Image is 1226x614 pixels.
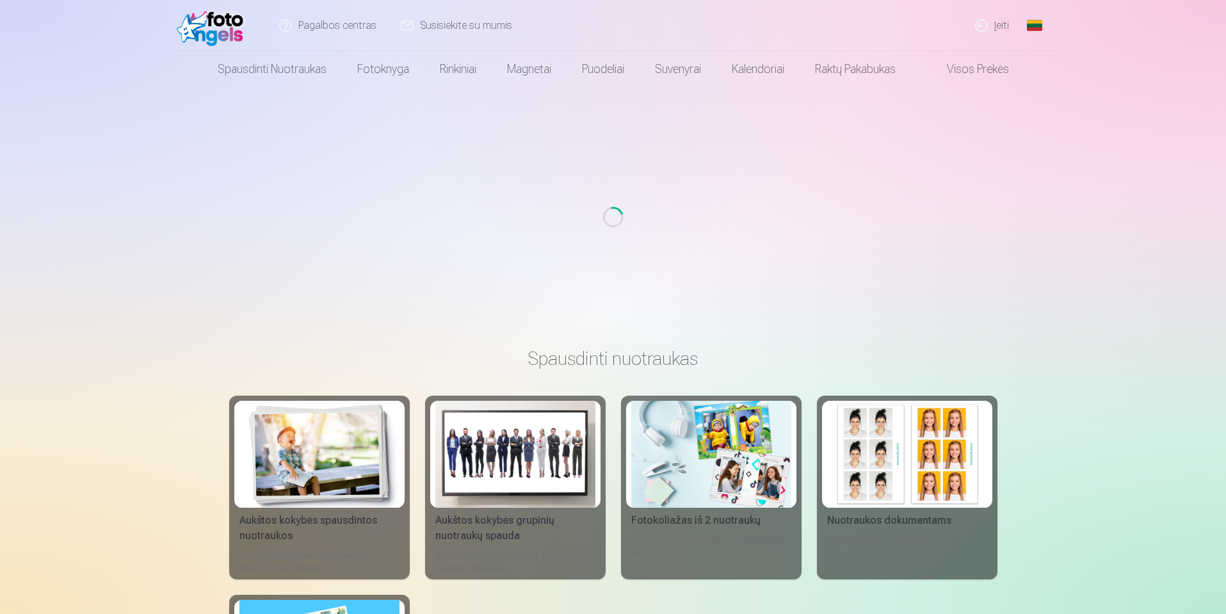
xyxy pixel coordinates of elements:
div: 210 gsm popierius, stulbinančios spalvos ir detalumas [234,549,405,574]
img: Aukštos kokybės spausdintos nuotraukos [239,401,399,508]
a: Visos prekės [911,51,1024,87]
div: Aukštos kokybės spausdintos nuotraukos [234,513,405,544]
a: Puodeliai [567,51,640,87]
a: Nuotraukos dokumentamsNuotraukos dokumentamsUniversalios ID nuotraukos (6 vnt.) [817,396,997,579]
a: Raktų pakabukas [800,51,911,87]
div: Ryškios spalvos ir detalės ant Fuji Film Crystal popieriaus [430,549,601,574]
a: Magnetai [492,51,567,87]
a: Aukštos kokybės grupinių nuotraukų spaudaAukštos kokybės grupinių nuotraukų spaudaRyškios spalvos... [425,396,606,579]
a: Kalendoriai [716,51,800,87]
div: Nuotraukos dokumentams [822,513,992,528]
div: Du įsimintini momentai - vienas įstabus vaizdas [626,533,796,574]
h3: Spausdinti nuotraukas [239,347,987,370]
a: Fotokoliažas iš 2 nuotraukųFotokoliažas iš 2 nuotraukųDu įsimintini momentai - vienas įstabus vai... [621,396,802,579]
img: Nuotraukos dokumentams [827,401,987,508]
a: Suvenyrai [640,51,716,87]
img: Aukštos kokybės grupinių nuotraukų spauda [435,401,595,508]
div: Aukštos kokybės grupinių nuotraukų spauda [430,513,601,544]
a: Spausdinti nuotraukas [202,51,342,87]
div: Universalios ID nuotraukos (6 vnt.) [822,533,992,574]
a: Aukštos kokybės spausdintos nuotraukos Aukštos kokybės spausdintos nuotraukos210 gsm popierius, s... [229,396,410,579]
img: /fa2 [177,5,250,46]
a: Rinkiniai [424,51,492,87]
div: Fotokoliažas iš 2 nuotraukų [626,513,796,528]
img: Fotokoliažas iš 2 nuotraukų [631,401,791,508]
a: Fotoknyga [342,51,424,87]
